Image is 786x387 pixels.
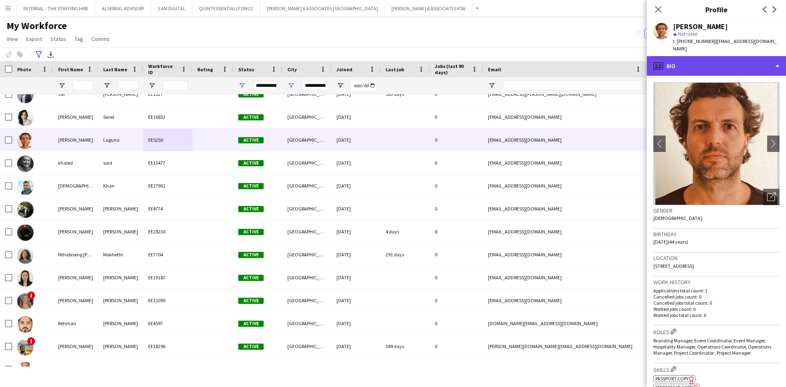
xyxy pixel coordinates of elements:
[653,287,779,294] p: Applications total count: 1
[58,82,65,89] button: Open Filter Menu
[430,106,483,128] div: 0
[337,82,344,89] button: Open Filter Menu
[381,243,430,266] div: 291 days
[53,335,98,358] div: [PERSON_NAME]
[197,66,213,72] span: Rating
[332,289,381,312] div: [DATE]
[282,220,332,243] div: [GEOGRAPHIC_DATA]
[483,197,647,220] div: [EMAIL_ADDRESS][DOMAIN_NAME]
[98,220,143,243] div: [PERSON_NAME]
[53,106,98,128] div: [PERSON_NAME]
[653,312,779,318] p: Worked jobs total count: 0
[17,293,34,310] img: Patrice Donnelly
[653,294,779,300] p: Cancelled jobs count: 0
[7,35,18,43] span: View
[17,270,34,287] img: Pamela Joy Samson
[17,339,34,355] img: Renee Clark
[53,312,98,335] div: Rehman
[282,358,332,380] div: Dxb
[17,247,34,264] img: Nthabiseng Jeanette Mokhethi
[287,82,295,89] button: Open Filter Menu
[653,207,779,214] h3: Gender
[143,106,192,128] div: EE16832
[148,63,178,75] span: Workforce ID
[17,0,95,16] button: INTERNAL - THA STAFFING HIRE
[17,201,34,218] img: Nicholas Hurlston
[483,335,647,358] div: [PERSON_NAME][DOMAIN_NAME][EMAIL_ADDRESS][DOMAIN_NAME]
[430,335,483,358] div: 0
[143,289,192,312] div: EE11090
[53,152,98,174] div: khaled
[17,133,34,149] img: Julio Laguna
[332,266,381,289] div: [DATE]
[47,34,70,44] a: Status
[673,38,716,44] span: t. [PHONE_NUMBER]
[98,335,143,358] div: [PERSON_NAME]
[98,289,143,312] div: [PERSON_NAME]
[483,243,647,266] div: [EMAIL_ADDRESS][DOMAIN_NAME]
[653,215,702,221] span: [DEMOGRAPHIC_DATA]
[98,358,143,380] div: [PERSON_NAME]
[17,110,34,126] img: Jasmine Swiel
[332,358,381,380] div: [DATE]
[143,243,192,266] div: EE7704
[488,66,501,72] span: Email
[238,229,264,235] span: Active
[53,266,98,289] div: [PERSON_NAME]
[151,0,192,16] button: 3 AM DIGITAL
[483,312,647,335] div: [DOMAIN_NAME][EMAIL_ADDRESS][DOMAIN_NAME]
[332,83,381,105] div: [DATE]
[282,243,332,266] div: [GEOGRAPHIC_DATA]
[88,34,113,44] a: Comms
[192,0,260,16] button: QUINTESSENTIALLY DMCC
[483,129,647,151] div: [EMAIL_ADDRESS][DOMAIN_NAME]
[98,83,143,105] div: [PERSON_NAME]
[53,358,98,380] div: [PERSON_NAME]
[653,82,779,205] img: Crew avatar or photo
[503,81,642,91] input: Email Filter Input
[143,174,192,197] div: EE27901
[430,152,483,174] div: 0
[430,129,483,151] div: 0
[53,83,98,105] div: Jai
[647,56,786,76] div: Bio
[143,83,192,105] div: EE1327
[488,82,495,89] button: Open Filter Menu
[282,197,332,220] div: [GEOGRAPHIC_DATA]
[34,50,44,59] app-action-btn: Advanced filters
[332,197,381,220] div: [DATE]
[53,220,98,243] div: [PERSON_NAME]
[282,335,332,358] div: [GEOGRAPHIC_DATA]
[430,220,483,243] div: 8
[483,220,647,243] div: [EMAIL_ADDRESS][DOMAIN_NAME]
[381,358,430,380] div: 679 days
[282,83,332,105] div: [GEOGRAPHIC_DATA]
[163,81,187,91] input: Workforce ID Filter Input
[118,81,138,91] input: Last Name Filter Input
[430,174,483,197] div: 0
[435,63,468,75] span: Jobs (last 90 days)
[483,289,647,312] div: [EMAIL_ADDRESS][DOMAIN_NAME]
[287,66,297,72] span: City
[337,66,352,72] span: Joined
[53,129,98,151] div: [PERSON_NAME]
[103,82,111,89] button: Open Filter Menu
[143,312,192,335] div: EE4597
[238,252,264,258] span: Active
[238,160,264,166] span: Active
[430,243,483,266] div: 0
[98,129,143,151] div: Laguna
[98,197,143,220] div: [PERSON_NAME]
[653,300,779,306] p: Cancelled jobs total count: 0
[282,289,332,312] div: [GEOGRAPHIC_DATA]
[26,35,42,43] span: Export
[53,289,98,312] div: [PERSON_NAME]
[17,87,34,103] img: Jai Harpalani
[653,337,771,356] span: Branding Manager, Event Coordinator, Event Manager, Hospitality Manager, Operations Coordinator, ...
[73,81,93,91] input: First Name Filter Input
[143,358,192,380] div: EE648
[385,0,472,16] button: [PERSON_NAME] & ASSOCIATES KSA
[483,266,647,289] div: [EMAIL_ADDRESS][DOMAIN_NAME]
[332,174,381,197] div: [DATE]
[282,129,332,151] div: [GEOGRAPHIC_DATA]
